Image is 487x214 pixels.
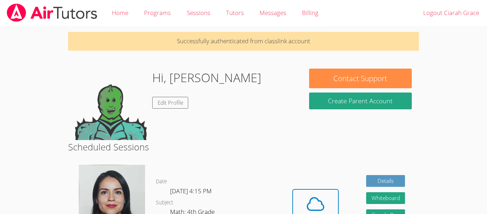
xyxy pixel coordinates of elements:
dt: Subject [156,198,173,207]
a: Edit Profile [152,97,189,109]
button: Whiteboard [366,192,405,204]
span: [DATE] 4:15 PM [170,187,212,195]
img: default.png [75,69,147,140]
button: Contact Support [309,69,412,88]
img: airtutors_banner-c4298cdbf04f3fff15de1276eac7730deb9818008684d7c2e4769d2f7ddbe033.png [6,4,98,22]
span: Messages [260,9,286,17]
dt: Date [156,177,167,186]
p: Successfully authenticated from classlink account [68,32,419,51]
h1: Hi, [PERSON_NAME] [152,69,261,87]
button: Create Parent Account [309,93,412,109]
a: Details [366,175,405,187]
h2: Scheduled Sessions [68,140,419,154]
